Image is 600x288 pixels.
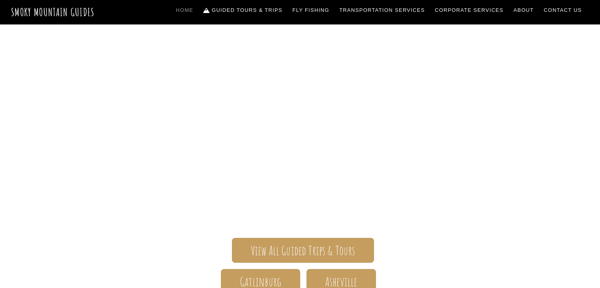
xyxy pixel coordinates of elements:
[432,2,507,19] a: Corporate Services
[541,2,585,19] a: Contact Us
[251,247,355,255] span: View All Guided Trips & Tours
[232,238,374,263] a: View All Guided Trips & Tours
[11,6,95,19] a: Smoky Mountain Guides
[71,154,529,215] span: The ONLY one-stop, full Service Guide Company for the Gatlinburg and [GEOGRAPHIC_DATA] side of th...
[173,2,196,19] a: Home
[71,114,529,154] span: Smoky Mountain Guides
[325,278,357,286] span: Asheville
[510,2,537,19] a: About
[200,2,286,19] a: Guided Tours & Trips
[240,278,282,286] span: Gatlinburg
[290,2,333,19] a: Fly Fishing
[336,2,428,19] a: Transportation Services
